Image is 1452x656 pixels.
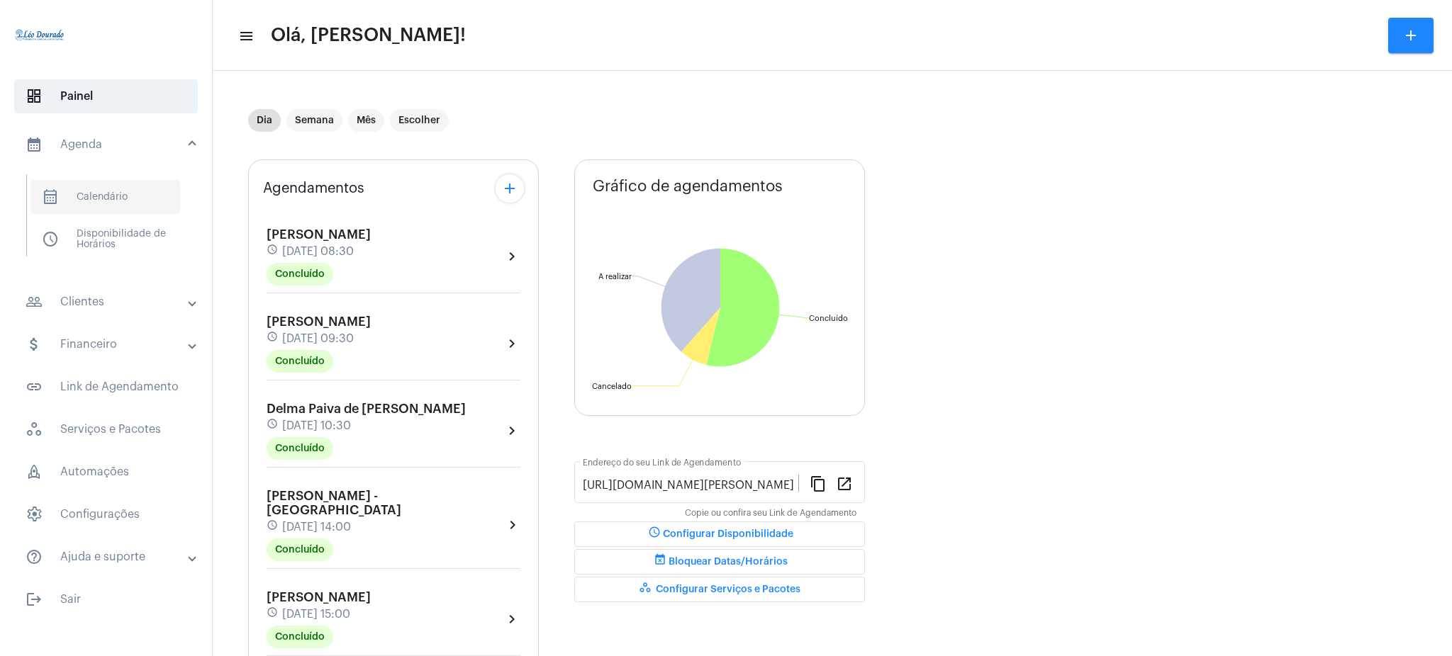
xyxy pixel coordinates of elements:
mat-panel-title: Financeiro [26,336,189,353]
span: sidenav icon [42,188,59,205]
mat-chip: Concluído [267,350,333,373]
span: [DATE] 09:30 [282,332,354,345]
mat-icon: chevron_right [503,422,520,439]
span: sidenav icon [26,463,43,480]
mat-icon: schedule [267,331,279,346]
mat-icon: workspaces_outlined [639,581,656,598]
span: Automações [14,455,198,489]
span: Bloquear Datas/Horários [652,557,788,567]
span: Configurar Serviços e Pacotes [639,584,800,594]
button: Configurar Serviços e Pacotes [574,577,865,602]
mat-icon: content_copy [810,475,827,492]
mat-icon: chevron_right [503,248,520,265]
mat-icon: open_in_new [836,475,853,492]
button: Configurar Disponibilidade [574,521,865,547]
mat-expansion-panel-header: sidenav iconClientes [9,285,212,319]
mat-chip: Concluído [267,263,333,285]
span: Olá, [PERSON_NAME]! [271,24,466,47]
mat-chip: Escolher [390,109,449,132]
span: sidenav icon [26,88,43,105]
mat-expansion-panel-header: sidenav iconAgenda [9,122,212,167]
mat-icon: add [501,180,518,197]
mat-icon: sidenav icon [26,378,43,395]
mat-icon: sidenav icon [238,28,252,45]
mat-icon: chevron_right [504,516,520,533]
span: Sair [14,582,198,616]
mat-icon: sidenav icon [26,136,43,153]
span: Gráfico de agendamentos [593,178,783,195]
mat-panel-title: Ajuda e suporte [26,548,189,565]
mat-icon: chevron_right [503,611,520,628]
text: Cancelado [592,383,632,390]
mat-chip: Concluído [267,538,333,561]
span: [DATE] 10:30 [282,419,351,432]
mat-chip: Semana [286,109,342,132]
span: Disponibilidade de Horários [30,222,180,256]
text: Concluído [809,315,848,322]
span: sidenav icon [42,231,59,248]
mat-icon: schedule [267,418,279,434]
mat-icon: schedule [646,526,663,543]
mat-icon: add [1402,27,1419,44]
span: [DATE] 15:00 [282,608,350,621]
mat-panel-title: Agenda [26,136,189,153]
div: sidenav iconAgenda [9,167,212,276]
mat-icon: sidenav icon [26,293,43,310]
mat-panel-title: Clientes [26,293,189,310]
mat-icon: sidenav icon [26,591,43,608]
span: [PERSON_NAME] [267,591,371,604]
input: Link [583,479,798,492]
span: Agendamentos [263,181,364,196]
mat-icon: chevron_right [503,335,520,352]
span: sidenav icon [26,421,43,438]
mat-chip: Dia [248,109,281,132]
span: Serviços e Pacotes [14,412,198,446]
mat-expansion-panel-header: sidenav iconAjuda e suporte [9,540,212,574]
mat-icon: sidenav icon [26,336,43,353]
mat-chip: Concluído [267,626,333,648]
mat-icon: schedule [267,606,279,622]
mat-hint: Copie ou confira seu Link de Agendamento [685,509,856,519]
mat-chip: Mês [348,109,384,132]
mat-icon: sidenav icon [26,548,43,565]
span: [DATE] 08:30 [282,245,354,258]
mat-icon: event_busy [652,553,669,570]
span: [DATE] 14:00 [282,521,351,533]
span: [PERSON_NAME] [267,315,371,328]
span: Configurar Disponibilidade [646,529,793,539]
span: [PERSON_NAME] [267,228,371,241]
span: Painel [14,79,198,113]
span: [PERSON_NAME] - [GEOGRAPHIC_DATA] [267,490,401,516]
mat-expansion-panel-header: sidenav iconFinanceiro [9,327,212,361]
mat-icon: schedule [267,519,279,535]
text: A realizar [598,273,632,281]
span: Link de Agendamento [14,370,198,404]
span: Calendário [30,180,180,214]
button: Bloquear Datas/Horários [574,549,865,575]
span: Delma Paiva de [PERSON_NAME] [267,402,466,415]
img: 4c910ca3-f26c-c648-53c7-1a2041c6e520.jpg [11,7,68,64]
span: Configurações [14,497,198,531]
mat-chip: Concluído [267,437,333,460]
mat-icon: schedule [267,244,279,259]
span: sidenav icon [26,506,43,523]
